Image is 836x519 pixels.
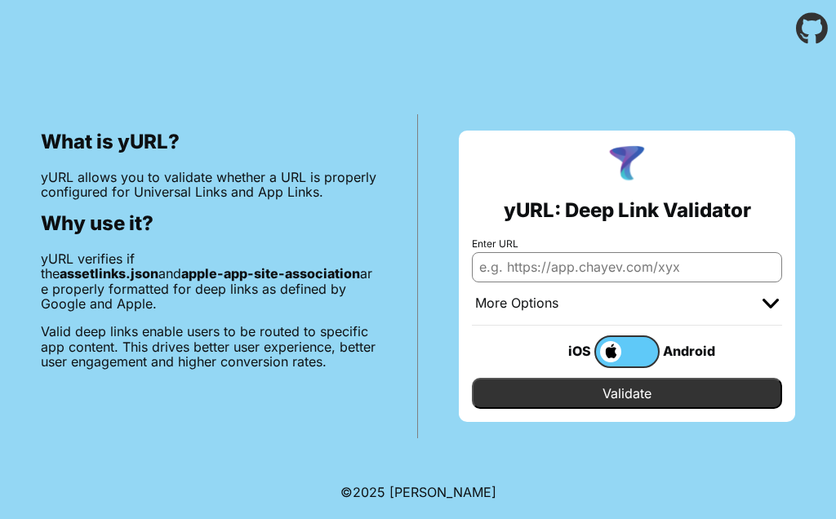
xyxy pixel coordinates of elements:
img: yURL Logo [606,144,648,186]
h2: What is yURL? [41,131,376,153]
a: Michael Ibragimchayev's Personal Site [389,484,496,500]
h2: yURL: Deep Link Validator [504,199,751,222]
div: Android [660,340,725,362]
b: assetlinks.json [60,265,158,282]
input: e.g. https://app.chayev.com/xyx [472,252,782,282]
h2: Why use it? [41,212,376,235]
b: apple-app-site-association [181,265,360,282]
span: 2025 [353,484,385,500]
img: chevron [763,299,779,308]
div: More Options [475,295,558,312]
div: iOS [529,340,594,362]
footer: © [340,465,496,519]
label: Enter URL [472,238,782,250]
input: Validate [472,378,782,409]
p: yURL allows you to validate whether a URL is properly configured for Universal Links and App Links. [41,170,376,200]
p: Valid deep links enable users to be routed to specific app content. This drives better user exper... [41,324,376,369]
p: yURL verifies if the and are properly formatted for deep links as defined by Google and Apple. [41,251,376,312]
